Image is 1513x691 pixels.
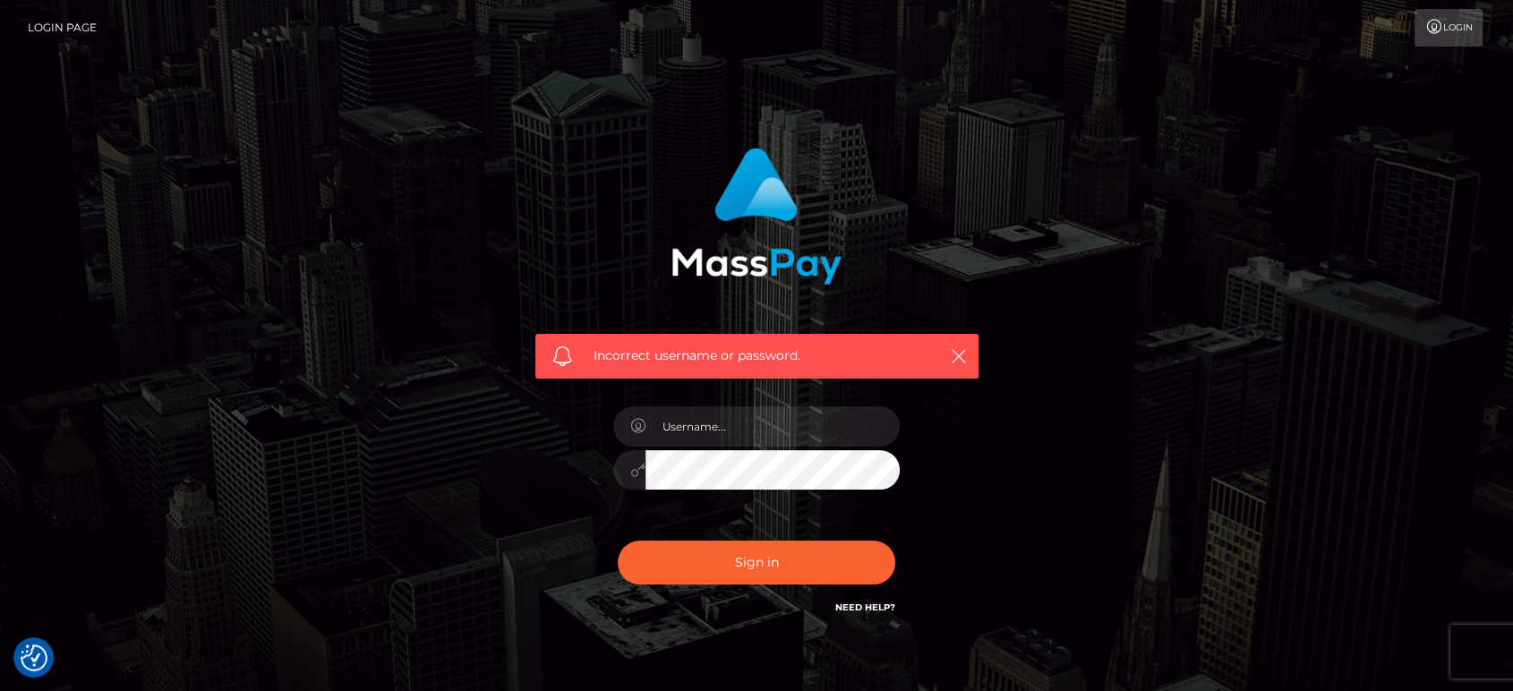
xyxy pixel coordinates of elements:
img: MassPay Login [671,148,842,285]
button: Consent Preferences [21,644,47,671]
a: Login [1415,9,1483,47]
img: Revisit consent button [21,644,47,671]
a: Need Help? [835,601,895,613]
a: Login Page [28,9,97,47]
span: Incorrect username or password. [594,346,920,365]
button: Sign in [618,541,895,584]
input: Username... [645,406,900,447]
